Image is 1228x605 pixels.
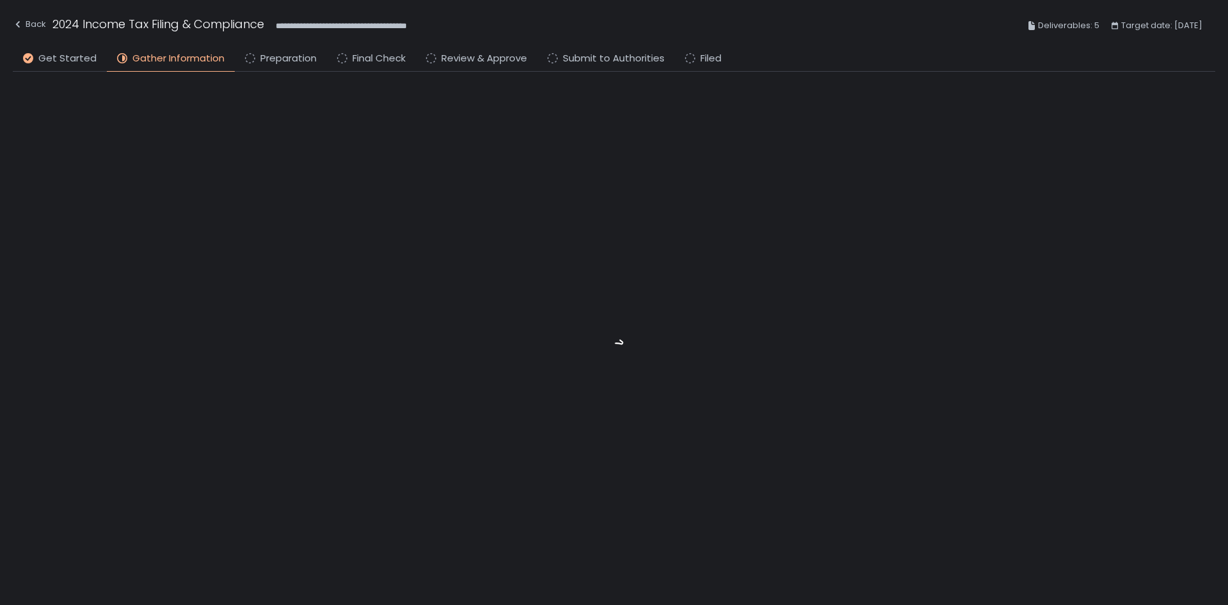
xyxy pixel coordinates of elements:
[563,51,665,66] span: Submit to Authorities
[260,51,317,66] span: Preparation
[132,51,224,66] span: Gather Information
[352,51,405,66] span: Final Check
[13,15,46,36] button: Back
[1038,18,1099,33] span: Deliverables: 5
[52,15,264,33] h1: 2024 Income Tax Filing & Compliance
[1121,18,1202,33] span: Target date: [DATE]
[441,51,527,66] span: Review & Approve
[38,51,97,66] span: Get Started
[700,51,721,66] span: Filed
[13,17,46,32] div: Back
